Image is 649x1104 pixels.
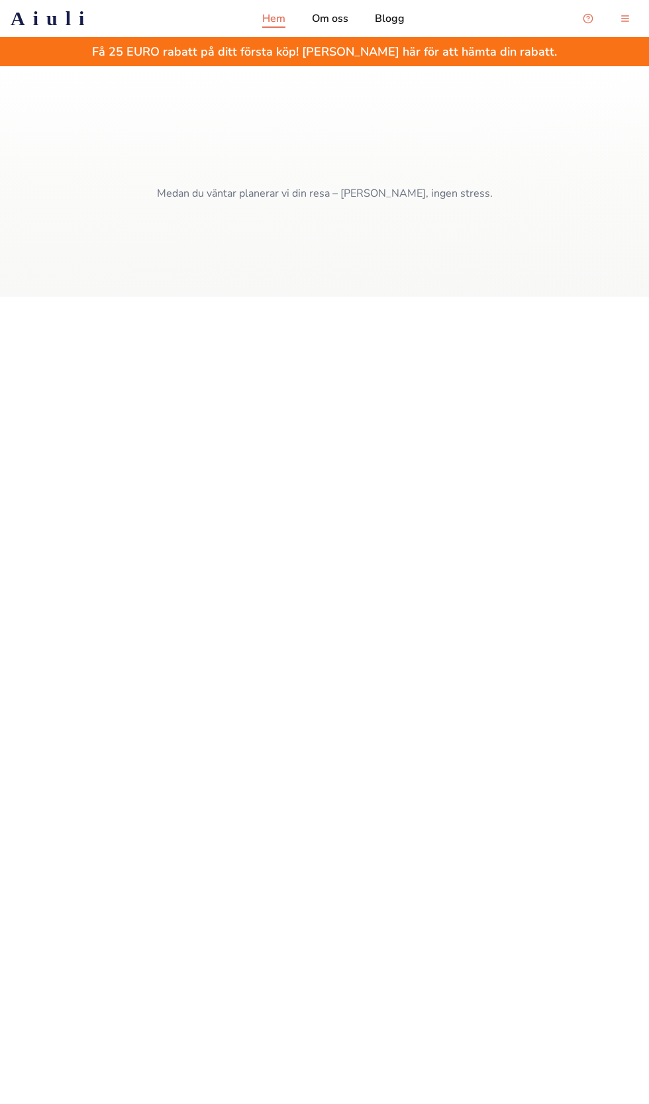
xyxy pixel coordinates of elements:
[375,11,405,26] a: Blogg
[312,11,348,26] a: Om oss
[612,5,638,32] button: menu-button
[157,185,493,201] span: Medan du väntar planerar vi din resa – [PERSON_NAME], ingen stress.
[575,5,601,32] button: Open support chat
[11,7,92,30] a: Aiuli
[262,11,285,26] a: Hem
